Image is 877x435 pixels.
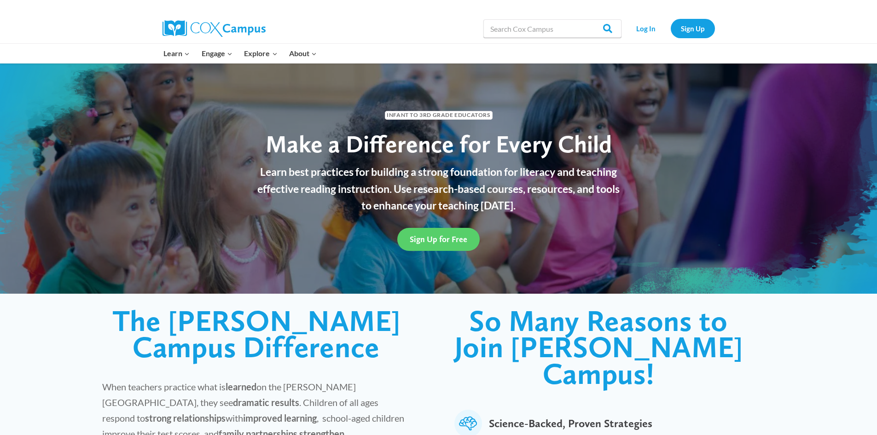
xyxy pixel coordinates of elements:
[289,47,317,59] span: About
[454,303,743,391] span: So Many Reasons to Join [PERSON_NAME] Campus!
[202,47,232,59] span: Engage
[266,129,612,158] span: Make a Difference for Every Child
[385,111,493,120] span: Infant to 3rd Grade Educators
[243,412,317,423] strong: improved learning
[252,163,625,214] p: Learn best practices for building a strong foundation for literacy and teaching effective reading...
[397,228,480,250] a: Sign Up for Free
[233,397,299,408] strong: dramatic results
[244,47,277,59] span: Explore
[145,412,226,423] strong: strong relationships
[626,19,715,38] nav: Secondary Navigation
[410,234,467,244] span: Sign Up for Free
[163,47,190,59] span: Learn
[163,20,266,37] img: Cox Campus
[112,303,401,365] span: The [PERSON_NAME] Campus Difference
[226,381,256,392] strong: learned
[671,19,715,38] a: Sign Up
[483,19,621,38] input: Search Cox Campus
[626,19,666,38] a: Log In
[158,44,323,63] nav: Primary Navigation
